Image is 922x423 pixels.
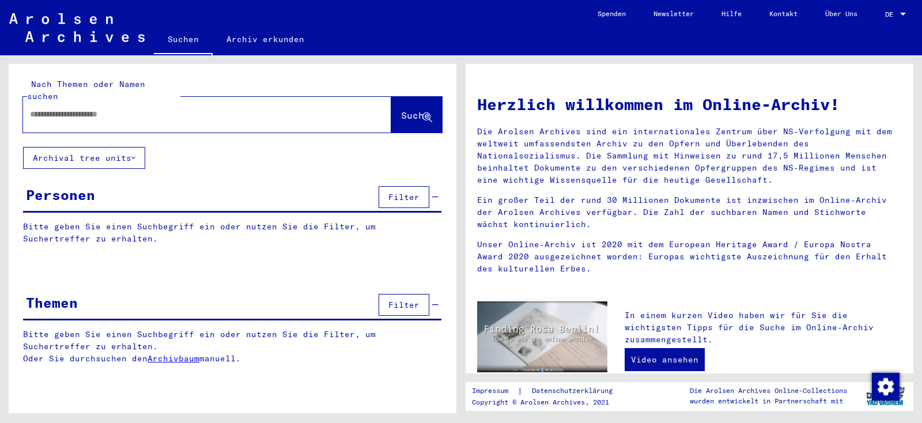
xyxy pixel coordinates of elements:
[472,385,517,397] a: Impressum
[391,97,442,133] button: Suche
[690,396,847,406] p: wurden entwickelt in Partnerschaft mit
[23,328,442,365] p: Bitte geben Sie einen Suchbegriff ein oder nutzen Sie die Filter, um Suchertreffer zu erhalten. O...
[472,385,626,397] div: |
[27,79,145,101] mat-label: Nach Themen oder Namen suchen
[690,386,847,396] p: Die Arolsen Archives Online-Collections
[388,192,420,202] span: Filter
[625,309,902,346] p: In einem kurzen Video haben wir für Sie die wichtigsten Tipps für die Suche im Online-Archiv zusa...
[477,92,902,116] h1: Herzlich willkommen im Online-Archiv!
[388,300,420,310] span: Filter
[625,348,705,371] a: Video ansehen
[477,239,902,275] p: Unser Online-Archiv ist 2020 mit dem European Heritage Award / Europa Nostra Award 2020 ausgezeic...
[472,397,626,407] p: Copyright © Arolsen Archives, 2021
[154,25,213,55] a: Suchen
[23,221,441,245] p: Bitte geben Sie einen Suchbegriff ein oder nutzen Sie die Filter, um Suchertreffer zu erhalten.
[213,25,318,53] a: Archiv erkunden
[23,147,145,169] button: Archival tree units
[477,126,902,186] p: Die Arolsen Archives sind ein internationales Zentrum über NS-Verfolgung mit dem weltweit umfasse...
[379,294,429,316] button: Filter
[477,194,902,231] p: Ein großer Teil der rund 30 Millionen Dokumente ist inzwischen im Online-Archiv der Arolsen Archi...
[871,372,899,400] div: Zustimmung ändern
[885,10,898,18] span: DE
[864,382,907,410] img: yv_logo.png
[523,385,626,397] a: Datenschutzerklärung
[148,353,199,364] a: Archivbaum
[26,184,95,205] div: Personen
[872,373,900,401] img: Zustimmung ändern
[379,186,429,208] button: Filter
[401,109,430,121] span: Suche
[9,13,145,42] img: Arolsen_neg.svg
[26,292,78,313] div: Themen
[477,301,607,372] img: video.jpg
